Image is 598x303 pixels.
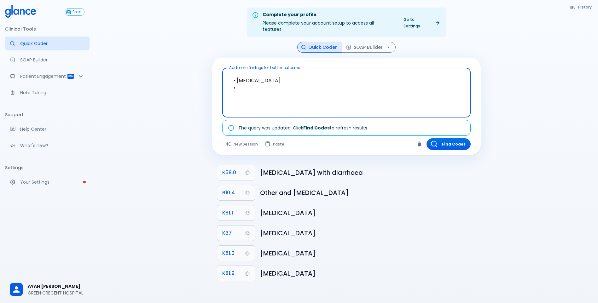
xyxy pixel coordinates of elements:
button: SOAP Builder [342,42,396,53]
a: Advanced note-taking [5,86,90,100]
button: Clear [415,139,424,149]
a: Docugen: Compose a clinical documentation in seconds [5,53,90,67]
div: Please complete your account setup to access all features. [263,9,395,35]
h6: Acute cholecystitis [260,248,476,258]
div: The query was updated. Click to refresh results. [238,122,368,134]
strong: Find Codes [303,125,330,131]
p: Quick Coder [20,40,84,47]
a: Get help from our support team [5,122,90,136]
span: K37 [222,229,232,237]
p: SOAP Builder [20,57,84,63]
button: Copy Code R10.4 to clipboard [217,185,255,200]
h6: Unspecified appendicitis [260,228,476,238]
span: K81.1 [222,209,233,217]
h6: Cholecystitis, unspecified [260,268,476,278]
button: Quick Coder [297,42,342,53]
span: K81.9 [222,269,235,278]
div: AYAH [PERSON_NAME]GREEN CRECENT HOSPITAL [5,279,90,300]
p: Help Center [20,126,84,132]
a: Click to view or change your subscription [65,8,90,16]
div: Patient Reports & Referrals [5,69,90,83]
button: Find Codes [427,138,471,150]
button: Copy Code K81.0 to clipboard [217,246,255,261]
button: Clears all inputs and results. [222,138,262,150]
p: Your Settings [20,179,84,185]
h6: Chronic cholecystitis [260,208,476,218]
a: Go to Settings [400,15,444,31]
button: History [567,3,595,12]
div: Complete your profile [263,11,395,18]
p: Note Taking [20,89,84,96]
span: K81.0 [222,249,235,258]
button: Paste from clipboard [262,138,288,150]
span: K58.0 [222,168,236,177]
textarea: • [MEDICAL_DATA] • [227,71,466,105]
button: Copy Code K81.9 to clipboard [217,266,255,281]
span: Free [70,10,84,14]
button: Free [65,8,84,16]
a: Moramiz: Find ICD10AM codes instantly [5,37,90,50]
p: What's new? [20,142,84,149]
span: AYAH [PERSON_NAME] [28,283,84,290]
li: Settings [5,160,90,175]
h6: Irritable bowel syndrome with diarrhoea [260,168,476,178]
button: Copy Code K58.0 to clipboard [217,165,255,180]
li: Clinical Tools [5,21,90,37]
button: Copy Code K81.1 to clipboard [217,205,255,220]
span: R10.4 [222,188,235,197]
p: Patient Engagement [20,73,67,79]
li: Support [5,107,90,122]
div: Recent updates and feature releases [5,139,90,152]
h6: Other and unspecified abdominal pain [260,188,476,198]
button: Copy Code K37 to clipboard [217,226,255,241]
a: Please complete account setup [5,175,90,189]
p: GREEN CRECENT HOSPITAL [28,290,84,296]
